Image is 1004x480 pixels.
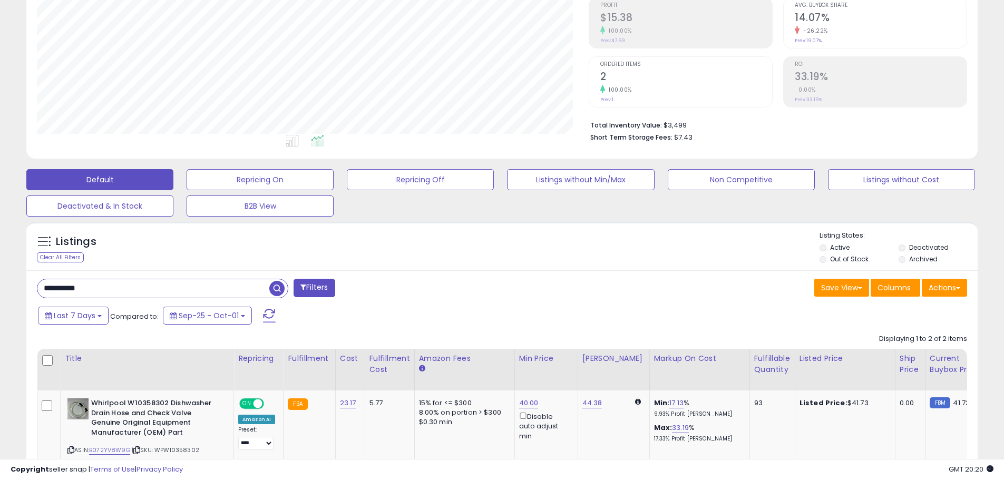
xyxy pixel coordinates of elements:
span: Compared to: [110,311,159,321]
div: $0.30 min [419,417,506,427]
div: Cost [340,353,360,364]
div: Clear All Filters [37,252,84,262]
button: Actions [922,279,967,297]
a: Privacy Policy [137,464,183,474]
div: seller snap | | [11,465,183,475]
b: Whirlpool W10358302 Dishwasher Drain Hose and Check Valve Genuine Original Equipment Manufacturer... [91,398,219,440]
label: Deactivated [909,243,949,252]
button: Last 7 Days [38,307,109,325]
small: FBM [930,397,950,408]
div: Fulfillable Quantity [754,353,791,375]
div: Preset: [238,426,275,450]
div: Fulfillment Cost [369,353,410,375]
a: 23.17 [340,398,356,408]
div: 0.00 [900,398,917,408]
label: Active [830,243,850,252]
small: Prev: $7.69 [600,37,625,44]
div: Min Price [519,353,573,364]
div: Repricing [238,353,279,364]
span: ROI [795,62,967,67]
li: $3,499 [590,118,959,131]
div: Title [65,353,229,364]
button: Save View [814,279,869,297]
p: Listing States: [820,231,978,241]
div: [PERSON_NAME] [582,353,645,364]
button: Repricing Off [347,169,494,190]
a: B072YV8W9G [89,446,130,455]
span: $7.43 [674,132,693,142]
span: Avg. Buybox Share [795,3,967,8]
p: 17.33% Profit [PERSON_NAME] [654,435,742,443]
small: Prev: 33.19% [795,96,822,103]
a: 33.19 [672,423,689,433]
img: 31q1S0WuEfL._SL40_.jpg [67,398,89,419]
b: Listed Price: [800,398,847,408]
span: 2025-10-9 20:20 GMT [949,464,993,474]
div: Displaying 1 to 2 of 2 items [879,334,967,344]
div: 93 [754,398,787,408]
span: Last 7 Days [54,310,95,321]
small: -26.22% [800,27,828,35]
span: ON [240,399,254,408]
div: % [654,398,742,418]
div: % [654,423,742,443]
small: FBA [288,398,307,410]
small: 100.00% [605,86,632,94]
span: Columns [878,282,911,293]
div: Disable auto adjust min [519,410,570,441]
button: Listings without Min/Max [507,169,654,190]
small: Prev: 1 [600,96,613,103]
button: Non Competitive [668,169,815,190]
h5: Listings [56,234,96,249]
div: Fulfillment [288,353,330,364]
div: Amazon Fees [419,353,510,364]
button: Repricing On [187,169,334,190]
small: Amazon Fees. [419,364,425,374]
strong: Copyright [11,464,49,474]
th: The percentage added to the cost of goods (COGS) that forms the calculator for Min & Max prices. [649,349,749,390]
button: Sep-25 - Oct-01 [163,307,252,325]
p: 9.93% Profit [PERSON_NAME] [654,410,742,418]
h2: 14.07% [795,12,967,26]
div: Current Buybox Price [930,353,984,375]
h2: $15.38 [600,12,772,26]
b: Total Inventory Value: [590,121,662,130]
small: 0.00% [795,86,816,94]
div: Ship Price [900,353,921,375]
div: Amazon AI [238,415,275,424]
label: Out of Stock [830,254,869,263]
span: | SKU: WPW10358302 [132,446,199,454]
h2: 33.19% [795,71,967,85]
button: Filters [294,279,335,297]
button: Listings without Cost [828,169,975,190]
span: Ordered Items [600,62,772,67]
h2: 2 [600,71,772,85]
button: Columns [871,279,920,297]
div: 5.77 [369,398,406,408]
button: B2B View [187,195,334,217]
a: 44.38 [582,398,602,408]
a: Terms of Use [90,464,135,474]
button: Default [26,169,173,190]
label: Archived [909,254,938,263]
div: 15% for <= $300 [419,398,506,408]
b: Max: [654,423,672,433]
a: 40.00 [519,398,539,408]
a: 17.13 [669,398,684,408]
div: Listed Price [800,353,891,364]
span: Sep-25 - Oct-01 [179,310,239,321]
span: 41.73 [953,398,970,408]
small: Prev: 19.07% [795,37,822,44]
button: Deactivated & In Stock [26,195,173,217]
b: Short Term Storage Fees: [590,133,672,142]
span: OFF [262,399,279,408]
span: Profit [600,3,772,8]
small: 100.00% [605,27,632,35]
div: $41.73 [800,398,887,408]
div: 8.00% on portion > $300 [419,408,506,417]
b: Min: [654,398,670,408]
div: Markup on Cost [654,353,745,364]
